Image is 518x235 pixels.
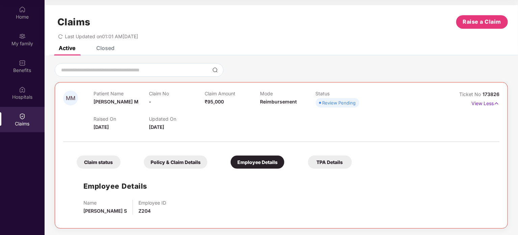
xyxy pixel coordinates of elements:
[94,91,149,96] p: Patient Name
[322,99,356,106] div: Review Pending
[77,156,121,169] div: Claim status
[149,116,204,122] p: Updated On
[471,98,499,107] p: View Less
[260,91,315,96] p: Mode
[19,60,26,66] img: svg+xml;base64,PHN2ZyBpZD0iQmVuZWZpdHMiIHhtbG5zPSJodHRwOi8vd3d3LnczLm9yZy8yMDAwL3N2ZyIgd2lkdGg9Ij...
[316,91,371,96] p: Status
[59,45,75,51] div: Active
[260,99,297,104] span: Reimbursement
[205,99,224,104] span: ₹95,000
[94,124,109,130] span: [DATE]
[19,113,26,120] img: svg+xml;base64,PHN2ZyBpZD0iQ2xhaW0iIHhtbG5zPSJodHRwOi8vd3d3LnczLm9yZy8yMDAwL3N2ZyIgd2lkdGg9IjIwIi...
[138,200,166,206] p: Employee ID
[149,99,151,104] span: -
[308,156,352,169] div: TPA Details
[212,67,218,73] img: svg+xml;base64,PHN2ZyBpZD0iU2VhcmNoLTMyeDMyIiB4bWxucz0iaHR0cDovL3d3dy53My5vcmcvMjAwMC9zdmciIHdpZH...
[96,45,114,51] div: Closed
[483,91,499,97] span: 173826
[144,156,207,169] div: Policy & Claim Details
[58,33,63,39] span: redo
[19,6,26,13] img: svg+xml;base64,PHN2ZyBpZD0iSG9tZSIgeG1sbnM9Imh0dHA6Ly93d3cudzMub3JnLzIwMDAvc3ZnIiB3aWR0aD0iMjAiIG...
[463,18,501,26] span: Raise a Claim
[459,91,483,97] span: Ticket No
[494,100,499,107] img: svg+xml;base64,PHN2ZyB4bWxucz0iaHR0cDovL3d3dy53My5vcmcvMjAwMC9zdmciIHdpZHRoPSIxNyIgaGVpZ2h0PSIxNy...
[57,16,90,28] h1: Claims
[83,208,127,214] span: [PERSON_NAME] S
[66,95,75,101] span: MM
[19,33,26,40] img: svg+xml;base64,PHN2ZyB3aWR0aD0iMjAiIGhlaWdodD0iMjAiIHZpZXdCb3g9IjAgMCAyMCAyMCIgZmlsbD0ibm9uZSIgeG...
[65,33,138,39] span: Last Updated on 01:01 AM[DATE]
[138,208,151,214] span: Z204
[149,91,204,96] p: Claim No
[83,200,127,206] p: Name
[149,124,164,130] span: [DATE]
[205,91,260,96] p: Claim Amount
[19,86,26,93] img: svg+xml;base64,PHN2ZyBpZD0iSG9zcGl0YWxzIiB4bWxucz0iaHR0cDovL3d3dy53My5vcmcvMjAwMC9zdmciIHdpZHRoPS...
[94,99,138,104] span: [PERSON_NAME] M
[231,156,284,169] div: Employee Details
[94,116,149,122] p: Raised On
[83,181,147,192] h1: Employee Details
[456,15,508,29] button: Raise a Claim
